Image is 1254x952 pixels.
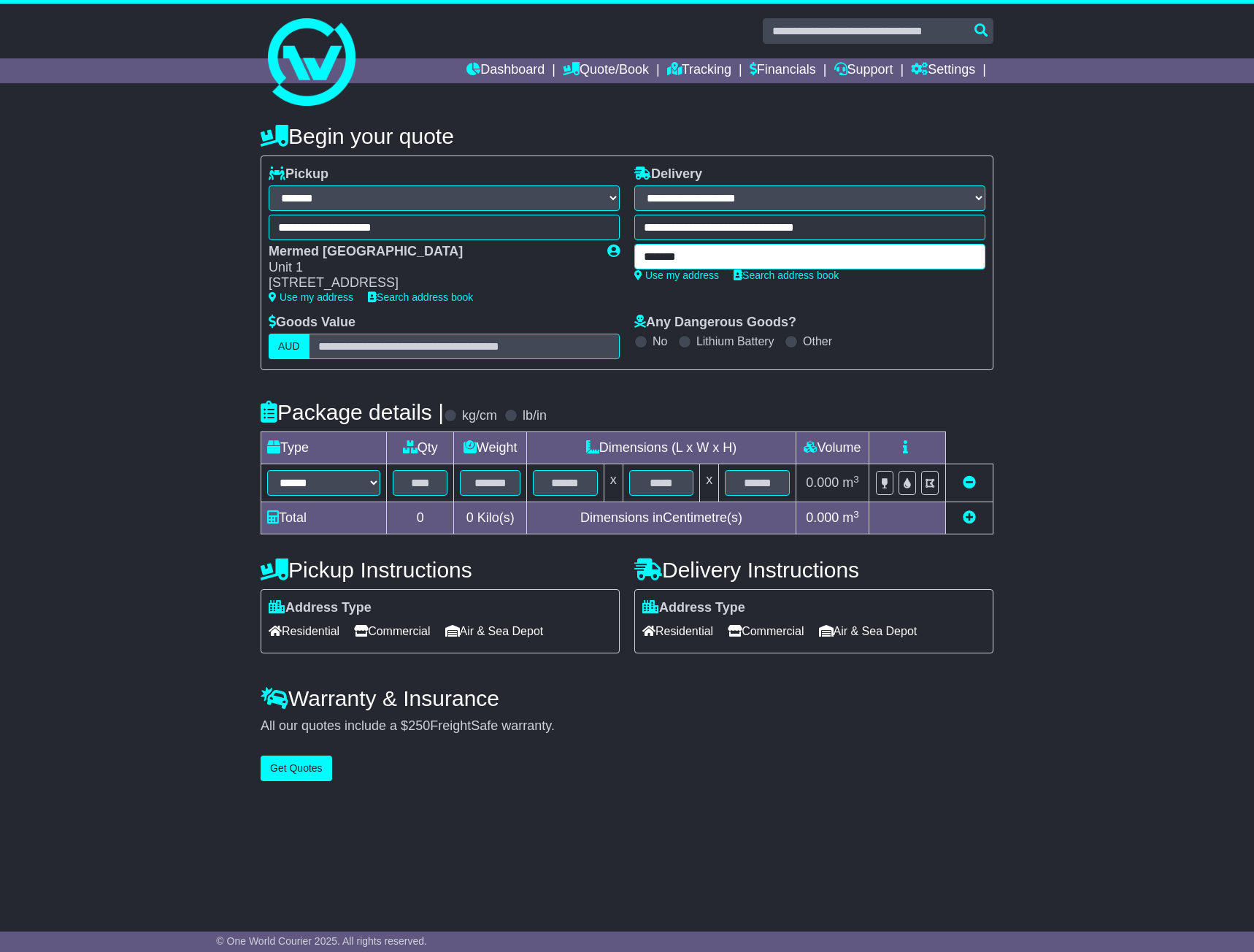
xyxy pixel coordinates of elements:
[454,502,527,534] td: Kilo(s)
[806,475,839,490] span: 0.000
[634,558,993,582] h4: Delivery Instructions
[527,502,796,534] td: Dimensions in Centimetre(s)
[634,269,719,281] a: Use my address
[408,718,430,733] span: 250
[261,502,387,534] td: Total
[642,620,713,642] span: Residential
[734,269,839,281] a: Search address book
[261,686,993,710] h4: Warranty & Insurance
[696,334,774,348] label: Lithium Battery
[667,58,731,83] a: Tracking
[269,315,355,331] label: Goods Value
[269,600,372,616] label: Address Type
[269,260,593,276] div: Unit 1
[842,510,859,525] span: m
[963,475,976,490] a: Remove this item
[634,315,796,331] label: Any Dangerous Goods?
[700,464,719,502] td: x
[527,432,796,464] td: Dimensions (L x W x H)
[796,432,869,464] td: Volume
[462,408,497,424] label: kg/cm
[368,291,473,303] a: Search address book
[842,475,859,490] span: m
[261,558,620,582] h4: Pickup Instructions
[750,58,816,83] a: Financials
[269,334,309,359] label: AUD
[634,166,702,183] label: Delivery
[454,432,527,464] td: Weight
[387,432,454,464] td: Qty
[269,166,328,183] label: Pickup
[354,620,430,642] span: Commercial
[261,400,444,424] h4: Package details |
[806,510,839,525] span: 0.000
[523,408,547,424] label: lb/in
[261,756,332,781] button: Get Quotes
[642,600,745,616] label: Address Type
[261,124,993,148] h4: Begin your quote
[853,509,859,520] sup: 3
[728,620,804,642] span: Commercial
[563,58,649,83] a: Quote/Book
[466,510,474,525] span: 0
[216,935,427,947] span: © One World Courier 2025. All rights reserved.
[466,58,545,83] a: Dashboard
[261,718,993,734] div: All our quotes include a $ FreightSafe warranty.
[963,510,976,525] a: Add new item
[261,432,387,464] td: Type
[803,334,832,348] label: Other
[445,620,544,642] span: Air & Sea Depot
[269,275,593,291] div: [STREET_ADDRESS]
[269,244,593,260] div: Mermed [GEOGRAPHIC_DATA]
[387,502,454,534] td: 0
[604,464,623,502] td: x
[834,58,893,83] a: Support
[853,474,859,485] sup: 3
[269,620,339,642] span: Residential
[269,291,353,303] a: Use my address
[653,334,667,348] label: No
[911,58,975,83] a: Settings
[819,620,918,642] span: Air & Sea Depot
